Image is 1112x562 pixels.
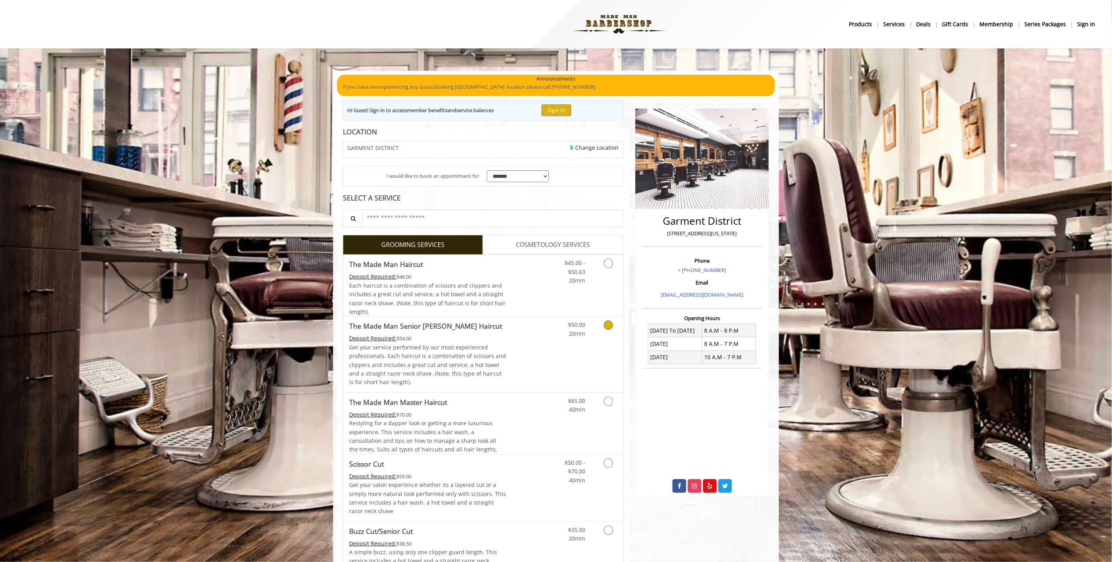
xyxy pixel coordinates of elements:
[644,215,760,227] h2: Garment District
[569,330,585,337] span: 20min
[343,83,769,91] p: If you have are experiencing any issues booking [GEOGRAPHIC_DATA] location please call [PHONE_NUM...
[349,282,506,315] span: Each haircut is a combination of scissors and clippers and includes a great cut and service, a ho...
[343,194,623,202] div: SELECT A SERVICE
[644,229,760,238] p: [STREET_ADDRESS][US_STATE]
[1072,18,1101,30] a: sign insign in
[349,526,413,537] b: Buzz Cut/Senior Cut
[1077,20,1095,29] b: sign in
[349,419,497,453] span: Restyling for a dapper look or getting a more luxurious experience. This service includes a hair ...
[678,267,726,274] a: + [PHONE_NUMBER]
[349,273,396,280] span: This service needs some Advance to be paid before we block your appointment
[347,106,494,115] div: Hi Guest! Sign in to access and
[349,259,423,270] b: The Made Man Haircut
[542,104,571,116] button: Sign In
[349,272,506,281] div: $48.00
[565,3,673,46] img: Made Man Barbershop logo
[386,172,479,180] span: I would like to book an appointment for
[568,526,585,533] span: $35.00
[648,324,702,337] td: [DATE] To [DATE]
[349,343,506,387] p: Get your service performed by our most experienced professionals. Each haircut is a combination o...
[570,144,619,151] a: Change Location
[537,75,576,83] b: Announcements
[843,18,878,30] a: Productsproducts
[942,20,968,29] b: gift cards
[568,321,585,328] span: $50.00
[569,476,585,484] span: 40min
[516,240,590,250] span: COSMETOLOGY SERVICES
[878,18,911,30] a: ServicesServices
[349,411,396,418] span: This service needs some Advance to be paid before we block your appointment
[568,397,585,404] span: $65.00
[343,209,363,227] button: Service Search
[569,277,585,284] span: 20min
[648,337,702,351] td: [DATE]
[661,291,743,298] a: [EMAIL_ADDRESS][DOMAIN_NAME]
[702,324,756,337] td: 8 A.M - 8 P.M
[569,535,585,542] span: 20min
[349,320,502,331] b: The Made Man Senior [PERSON_NAME] Haircut
[1024,20,1066,29] b: Series packages
[883,20,905,29] b: Services
[702,351,756,364] td: 10 A.M - 7 P.M
[349,472,506,481] div: $55.00
[916,20,931,29] b: Deals
[407,107,447,114] b: member benefits
[849,20,872,29] b: products
[936,18,974,30] a: Gift cardsgift cards
[974,18,1019,30] a: MembershipMembership
[702,337,756,351] td: 8 A.M - 7 P.M
[648,351,702,364] td: [DATE]
[347,145,399,151] span: GARMENT DISTRICT
[349,335,396,342] span: This service needs some Advance to be paid before we block your appointment
[343,127,377,136] b: LOCATION
[349,397,447,408] b: The Made Man Master Haircut
[911,18,936,30] a: DealsDeals
[565,459,585,475] span: $50.00 - $70.00
[381,240,445,250] span: GROOMING SERVICES
[642,315,762,321] h3: Opening Hours
[349,473,396,480] span: This service needs some Advance to be paid before we block your appointment
[349,481,506,516] p: Get your salon experience whether its a layered cut or a simply more natural look performed only ...
[569,406,585,413] span: 40min
[644,280,760,285] h3: Email
[644,258,760,263] h3: Phone
[565,259,585,275] span: $45.00 - $50.63
[456,107,494,114] b: service balances
[349,458,384,469] b: Scissor Cut
[349,539,506,548] div: $38.50
[1019,18,1072,30] a: Series packagesSeries packages
[349,540,396,547] span: This service needs some Advance to be paid before we block your appointment
[979,20,1013,29] b: Membership
[349,410,506,419] div: $70.00
[349,334,506,343] div: $54.00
